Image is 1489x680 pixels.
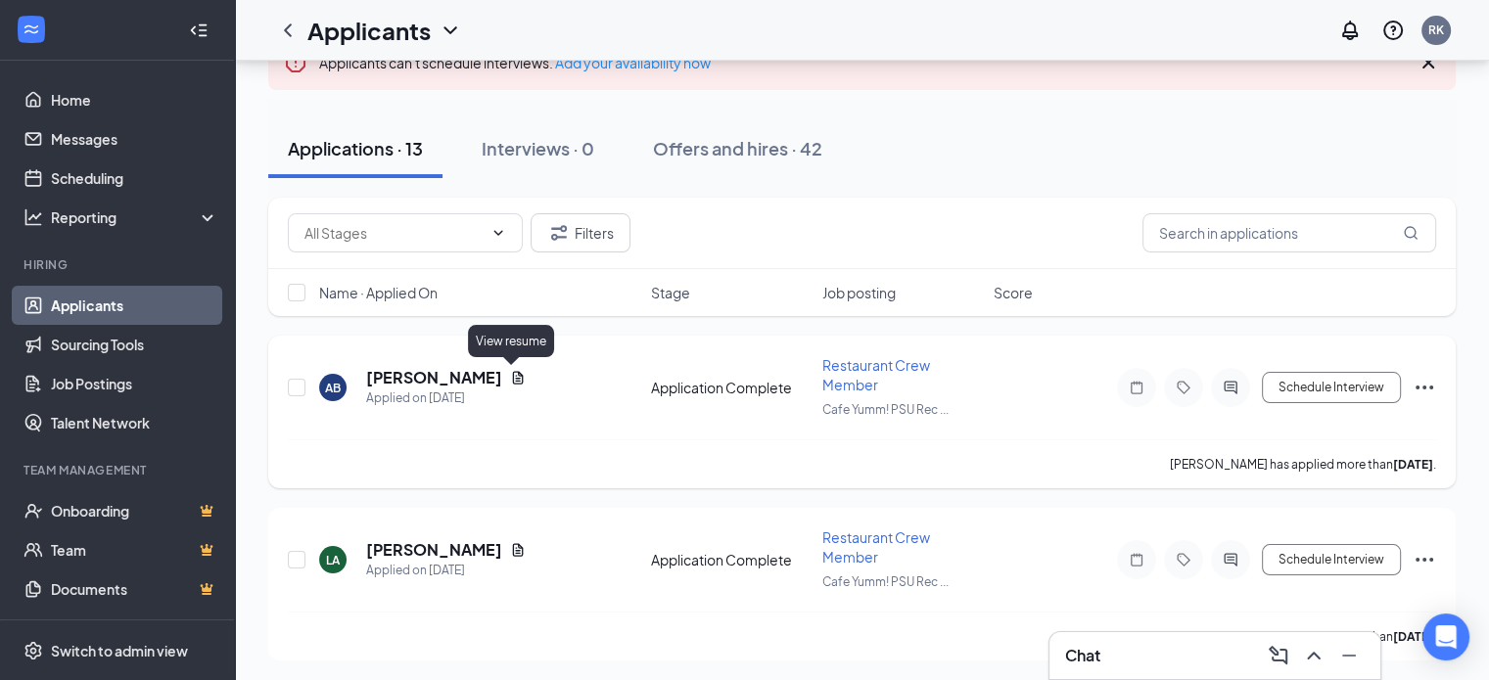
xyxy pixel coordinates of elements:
[51,325,218,364] a: Sourcing Tools
[1403,225,1419,241] svg: MagnifyingGlass
[51,609,218,648] a: SurveysCrown
[325,380,341,396] div: AB
[51,286,218,325] a: Applicants
[51,641,188,660] div: Switch to admin view
[51,207,219,227] div: Reporting
[490,225,506,241] svg: ChevronDown
[1065,645,1100,666] h3: Chat
[1422,613,1469,660] div: Open Intercom Messenger
[651,283,690,302] span: Stage
[304,222,483,244] input: All Stages
[822,402,949,417] span: Cafe Yumm! PSU Rec ...
[51,80,218,119] a: Home
[1333,640,1365,671] button: Minimize
[1262,372,1401,403] button: Schedule Interview
[51,530,218,569] a: TeamCrown
[555,54,711,71] a: Add your availability now
[284,51,307,74] svg: Error
[510,542,526,558] svg: Document
[276,19,300,42] svg: ChevronLeft
[1381,19,1405,42] svg: QuestionInfo
[547,221,571,245] svg: Filter
[307,14,431,47] h1: Applicants
[326,552,340,568] div: LA
[1298,640,1329,671] button: ChevronUp
[1172,552,1195,567] svg: Tag
[1263,640,1294,671] button: ComposeMessage
[482,136,594,160] div: Interviews · 0
[1393,457,1433,472] b: [DATE]
[822,574,949,589] span: Cafe Yumm! PSU Rec ...
[51,491,218,530] a: OnboardingCrown
[994,283,1033,302] span: Score
[822,283,896,302] span: Job posting
[1125,380,1148,395] svg: Note
[51,119,218,159] a: Messages
[51,569,218,609] a: DocumentsCrown
[1172,380,1195,395] svg: Tag
[1262,544,1401,575] button: Schedule Interview
[1170,456,1436,473] p: [PERSON_NAME] has applied more than .
[1337,644,1361,667] svg: Minimize
[1417,51,1440,74] svg: Cross
[366,539,502,561] h5: [PERSON_NAME]
[822,528,930,566] span: Restaurant Crew Member
[1219,552,1242,567] svg: ActiveChat
[1428,22,1444,38] div: RK
[319,283,438,302] span: Name · Applied On
[23,256,214,273] div: Hiring
[531,213,630,252] button: Filter Filters
[23,641,43,660] svg: Settings
[23,207,43,227] svg: Analysis
[468,325,554,357] div: View resume
[1413,376,1436,399] svg: Ellipses
[288,136,423,160] div: Applications · 13
[189,21,209,40] svg: Collapse
[1338,19,1362,42] svg: Notifications
[23,462,214,478] div: Team Management
[510,370,526,385] svg: Document
[51,364,218,403] a: Job Postings
[1302,644,1326,667] svg: ChevronUp
[51,159,218,198] a: Scheduling
[651,550,811,569] div: Application Complete
[319,54,711,71] span: Applicants can't schedule interviews.
[1413,548,1436,571] svg: Ellipses
[1219,380,1242,395] svg: ActiveChat
[22,20,41,39] svg: WorkstreamLogo
[366,388,526,408] div: Applied on [DATE]
[1170,628,1436,645] p: [PERSON_NAME] has applied more than .
[51,403,218,442] a: Talent Network
[822,356,930,393] span: Restaurant Crew Member
[366,561,526,580] div: Applied on [DATE]
[366,367,502,388] h5: [PERSON_NAME]
[1267,644,1290,667] svg: ComposeMessage
[439,19,462,42] svg: ChevronDown
[1142,213,1436,252] input: Search in applications
[1393,629,1433,644] b: [DATE]
[653,136,822,160] div: Offers and hires · 42
[651,378,811,397] div: Application Complete
[1125,552,1148,567] svg: Note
